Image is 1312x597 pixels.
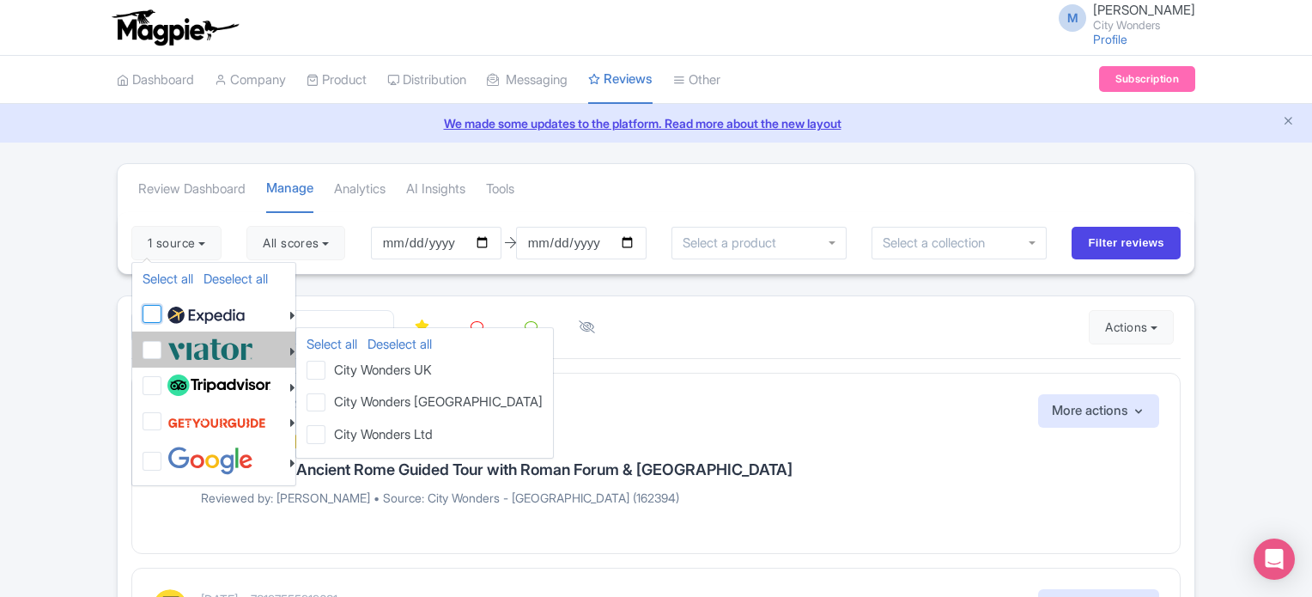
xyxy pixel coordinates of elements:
[138,166,246,213] a: Review Dashboard
[1093,32,1127,46] a: Profile
[131,262,296,486] ul: 1 source
[486,166,514,213] a: Tools
[117,57,194,104] a: Dashboard
[10,114,1302,132] a: We made some updates to the platform. Read more about the new layout
[266,165,313,214] a: Manage
[334,166,386,213] a: Analytics
[1048,3,1195,31] a: M [PERSON_NAME] City Wonders
[167,447,253,475] img: google-96de159c2084212d3cdd3c2fb262314c.svg
[1099,66,1195,92] a: Subscription
[1093,20,1195,31] small: City Wonders
[203,271,268,287] a: Deselect all
[1254,539,1295,580] div: Open Intercom Messenger
[1038,394,1159,428] button: More actions
[215,57,286,104] a: Company
[683,235,786,251] input: Select a product
[201,461,1159,478] h3: Colosseum & Ancient Rome Guided Tour with Roman Forum & [GEOGRAPHIC_DATA]
[406,166,465,213] a: AI Insights
[108,9,241,46] img: logo-ab69f6fb50320c5b225c76a69d11143b.png
[327,358,432,381] label: City Wonders UK
[367,336,432,352] a: Deselect all
[1072,227,1181,259] input: Filter reviews
[1089,310,1174,344] button: Actions
[1059,4,1086,32] span: M
[307,57,367,104] a: Product
[167,302,245,328] img: expedia22-01-93867e2ff94c7cd37d965f09d456db68.svg
[246,226,345,260] button: All scores
[307,336,357,352] a: Select all
[143,271,193,287] a: Select all
[673,57,720,104] a: Other
[327,423,433,445] label: City Wonders Ltd
[167,406,266,439] img: get_your_guide-5a6366678479520ec94e3f9d2b9f304b.svg
[131,226,222,260] button: 1 source
[487,57,568,104] a: Messaging
[327,390,543,412] label: City Wonders [GEOGRAPHIC_DATA]
[1282,113,1295,132] button: Close announcement
[167,375,270,397] img: tripadvisor_background-ebb97188f8c6c657a79ad20e0caa6051.svg
[387,57,466,104] a: Distribution
[883,235,997,251] input: Select a collection
[1093,2,1195,18] span: [PERSON_NAME]
[167,335,253,363] img: viator-e2bf771eb72f7a6029a5edfbb081213a.svg
[588,56,653,105] a: Reviews
[201,489,1159,507] p: Reviewed by: [PERSON_NAME] • Source: City Wonders - [GEOGRAPHIC_DATA] (162394)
